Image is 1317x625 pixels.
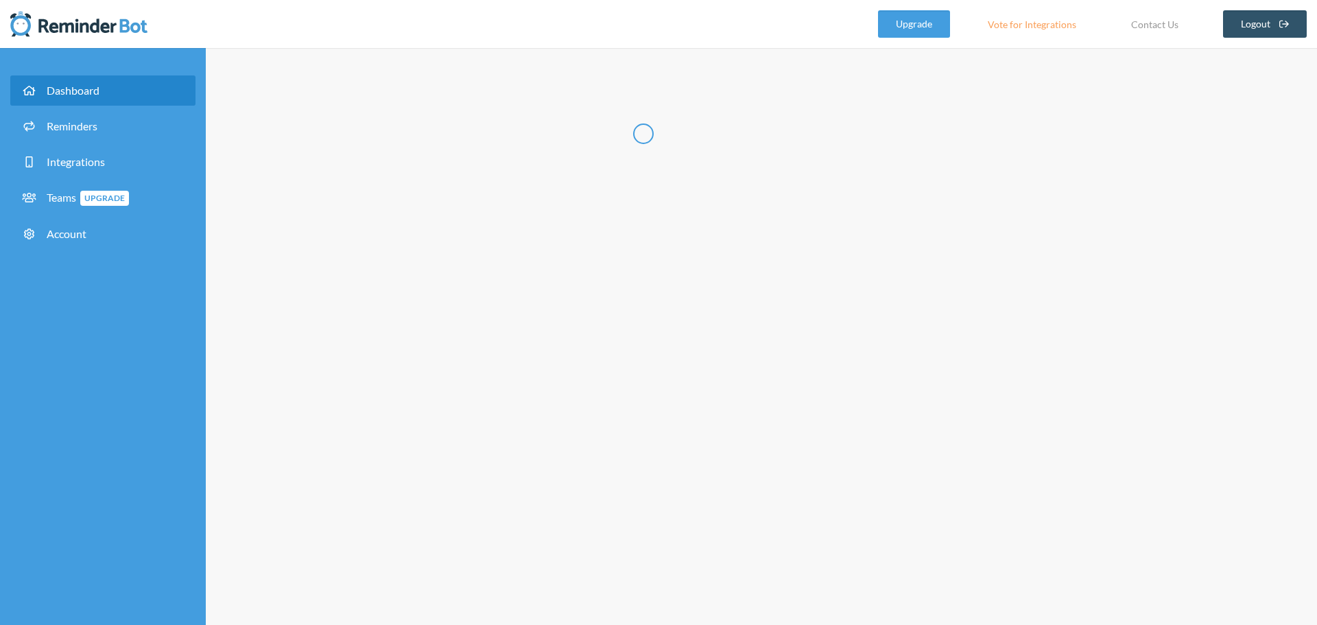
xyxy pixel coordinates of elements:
a: Reminders [10,111,195,141]
a: Contact Us [1114,10,1196,38]
span: Account [47,227,86,240]
a: Logout [1223,10,1307,38]
span: Teams [47,191,129,204]
span: Reminders [47,119,97,132]
a: Integrations [10,147,195,177]
a: Account [10,219,195,249]
span: Dashboard [47,84,99,97]
a: Vote for Integrations [971,10,1093,38]
a: TeamsUpgrade [10,182,195,213]
span: Upgrade [80,191,129,206]
a: Upgrade [878,10,950,38]
span: Integrations [47,155,105,168]
img: Reminder Bot [10,10,147,38]
a: Dashboard [10,75,195,106]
